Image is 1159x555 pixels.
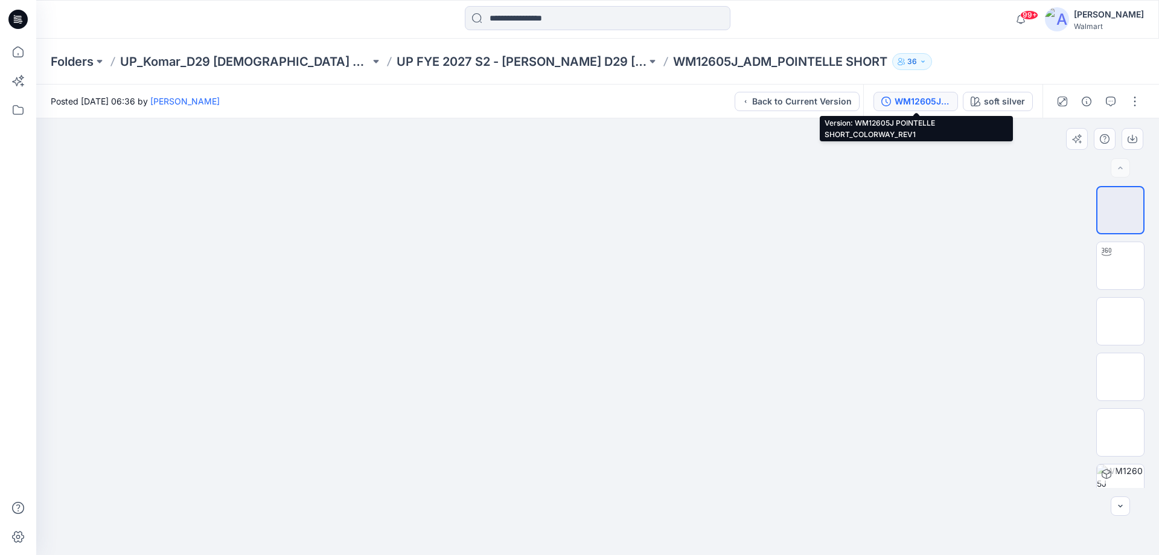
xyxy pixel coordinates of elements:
[873,92,958,111] button: WM12605J POINTELLE SHORT_COLORWAY_REV1
[1074,7,1144,22] div: [PERSON_NAME]
[51,95,220,107] span: Posted [DATE] 06:36 by
[1097,464,1144,512] img: WM12605J POINTELLE SHORT_COLORWAY_REV1 soft silver
[51,53,94,70] a: Folders
[735,92,860,111] button: Back to Current Version
[1020,10,1038,20] span: 99+
[150,96,220,106] a: [PERSON_NAME]
[895,95,950,108] div: WM12605J POINTELLE SHORT_COLORWAY_REV1
[892,53,932,70] button: 36
[907,55,917,68] p: 36
[120,53,370,70] a: UP_Komar_D29 [DEMOGRAPHIC_DATA] Sleep
[1074,22,1144,31] div: Walmart
[1045,7,1069,31] img: avatar
[673,53,887,70] p: WM12605J_ADM_POINTELLE SHORT
[397,53,647,70] a: UP FYE 2027 S2 - [PERSON_NAME] D29 [DEMOGRAPHIC_DATA] Sleepwear
[963,92,1033,111] button: soft silver
[984,95,1025,108] div: soft silver
[1077,92,1096,111] button: Details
